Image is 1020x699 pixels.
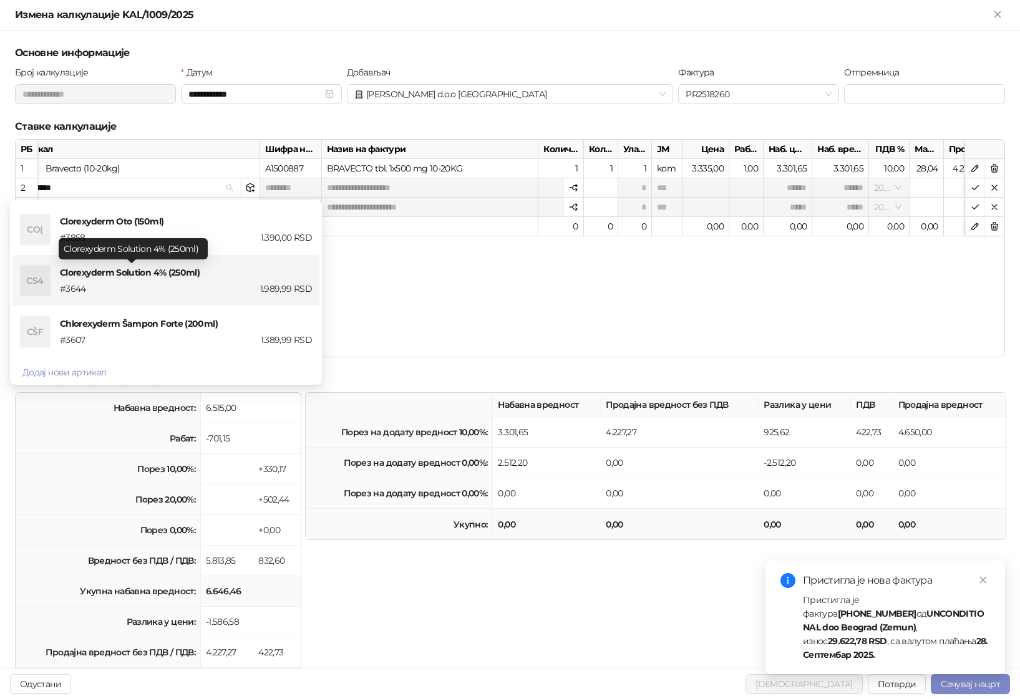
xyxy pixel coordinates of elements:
[601,509,759,539] td: 0,00
[601,448,759,478] td: 0,00
[493,478,601,509] td: 0,00
[990,7,1005,22] button: Close
[683,140,729,159] div: Цена
[260,159,321,178] div: A1500887
[201,668,253,698] td: 4.650,00
[12,362,116,382] button: Додај нови артикал
[306,478,493,509] td: Порез на додату вредност 0,00%:
[764,140,812,159] div: Наб. цена
[20,317,50,347] div: CŠF
[683,159,729,178] div: 3.335,00
[16,423,201,454] td: Рабат:
[253,454,301,484] td: +330,17
[844,65,907,79] label: Отпремница
[181,65,220,79] label: Датум
[759,417,851,448] td: 925,62
[803,573,990,588] div: Пристигла је нова фактура
[60,318,222,329] span: Chlorexyderm Šampon Forte (200ml)
[21,161,32,175] div: 1
[584,140,618,159] div: Кол. у пак.
[538,140,583,159] div: Количина
[812,217,869,236] div: 0,00
[57,282,186,296] div: # 3644
[844,84,1005,104] input: Отпремница
[20,266,50,296] div: CS4
[869,217,910,236] div: 0,00
[16,515,201,546] td: Порез 0,00%:
[803,635,988,660] strong: 28. Септембар 2025.
[764,159,812,178] div: 3.301,65
[812,140,869,159] div: Наб. вредност
[16,454,201,484] td: Порез 10,00%:
[746,674,862,694] button: [DEMOGRAPHIC_DATA]
[15,46,1005,60] h5: Основне информације
[201,423,253,454] td: -701,15
[57,231,186,244] div: # 3858
[16,484,201,515] td: Порез 20,00%:
[838,608,916,619] strong: [PHONE_NUMBER]
[201,546,253,576] td: 5.813,85
[584,159,618,178] div: 1
[869,159,910,178] div: 10,00
[253,515,301,546] td: +0,00
[21,181,32,195] div: 2
[944,140,989,159] div: Прод. цена
[686,85,832,104] span: PR2518260
[678,65,722,79] label: Фактура
[729,217,764,236] div: 0,00
[201,576,253,607] td: 6.646,46
[944,159,989,178] div: 4.227,27
[20,215,50,244] div: CO(
[322,159,539,178] div: BRAVECTO tbl. 1x500 mg 10-20KG
[893,448,1006,478] td: 0,00
[910,159,944,178] div: 28,04
[186,333,314,347] div: 1.389,99 RSD
[729,140,764,159] div: Рабат %
[729,159,764,178] div: 1,00
[851,478,893,509] td: 0,00
[803,593,990,662] div: Пристигла је фактура од , износ , са валутом плаћања
[851,417,893,448] td: 422,73
[759,509,851,539] td: 0,00
[652,140,683,159] div: ЈМ
[601,393,759,417] th: Продајна вредност без ПДВ
[347,65,398,79] label: Добављач
[260,140,321,159] div: Шифра на фактури
[15,119,1005,134] h5: Ставке калкулације
[851,509,893,539] td: 0,00
[186,231,314,244] div: 1.390,00 RSD
[780,573,795,588] span: info-circle
[15,65,96,79] label: Број калкулације
[874,198,904,216] span: 20,00 %
[16,607,201,637] td: Разлика у цени:
[306,417,493,448] td: Порез на додату вредност 10,00%:
[803,608,984,633] strong: UNCONDITIONAL doo Beograd (Zemun)
[15,372,1005,387] h5: Рекапитулација калкулације
[306,448,493,478] td: Порез на додату вредност 0,00%:
[16,163,120,174] span: 3674 | Bravecto (10-20kg)
[944,217,989,236] div: 0,00
[652,159,683,178] div: kom
[59,238,208,259] div: Clorexyderm Solution 4% (250ml)
[869,140,910,159] div: ПДВ %
[16,668,201,698] td: Укупна продајна вредност:
[976,573,990,587] a: Close
[764,217,812,236] div: 0,00
[16,637,201,668] td: Продајна вредност без ПДВ / ПДВ:
[759,448,851,478] td: -2.512,20
[618,140,652,159] div: Улазна кол.
[910,217,944,236] div: 0,00
[201,637,253,668] td: 4.227,27
[931,674,1010,694] button: Сачувај нацрт
[16,576,201,607] td: Укупна набавна вредност:
[493,509,601,539] td: 0,00
[306,509,493,539] td: Укупно:
[874,178,904,197] span: 20,00 %
[493,448,601,478] td: 2.512,20
[851,393,893,417] th: ПДВ
[253,546,301,576] td: 832,60
[893,393,1006,417] th: Продајна вредност
[493,393,601,417] th: Набавна вредност
[253,484,301,515] td: +502,44
[60,267,204,278] span: Clorexyderm Solution 4% (250ml)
